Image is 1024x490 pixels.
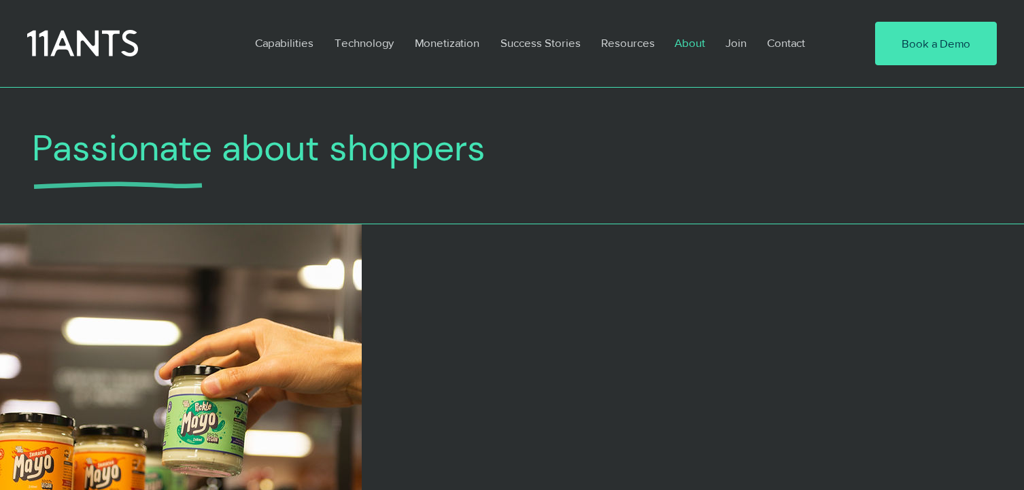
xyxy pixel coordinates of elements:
[760,27,812,58] p: Contact
[664,27,715,58] a: About
[594,27,662,58] p: Resources
[405,27,490,58] a: Monetization
[494,27,587,58] p: Success Stories
[715,27,757,58] a: Join
[875,22,997,65] a: Book a Demo
[248,27,320,58] p: Capabilities
[719,27,753,58] p: Join
[591,27,664,58] a: Resources
[32,124,485,171] span: Passionate about shoppers
[668,27,712,58] p: About
[902,35,970,52] span: Book a Demo
[245,27,324,58] a: Capabilities
[328,27,400,58] p: Technology
[757,27,817,58] a: Contact
[324,27,405,58] a: Technology
[490,27,591,58] a: Success Stories
[408,27,486,58] p: Monetization
[245,27,834,58] nav: Site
